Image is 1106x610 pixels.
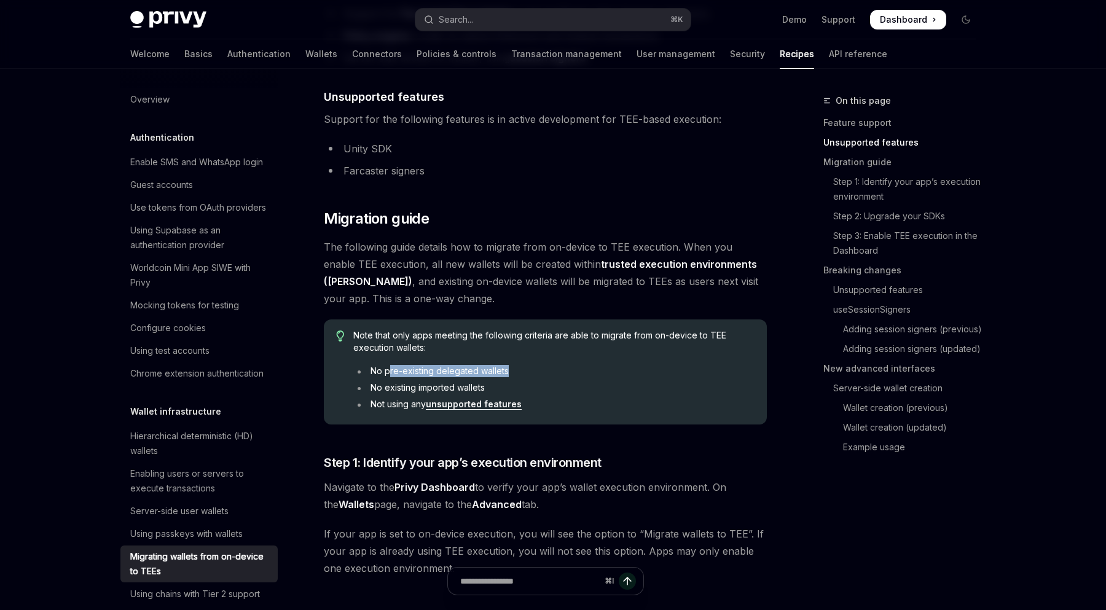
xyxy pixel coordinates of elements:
[339,498,374,510] strong: Wallets
[120,340,278,362] a: Using test accounts
[130,526,243,541] div: Using passkeys with wallets
[823,113,986,133] a: Feature support
[130,466,270,496] div: Enabling users or servers to execute transactions
[120,219,278,256] a: Using Supabase as an authentication provider
[120,88,278,111] a: Overview
[823,359,986,378] a: New advanced interfaces
[120,317,278,339] a: Configure cookies
[417,39,496,69] a: Policies & controls
[780,39,814,69] a: Recipes
[305,39,337,69] a: Wallets
[130,404,221,419] h5: Wallet infrastructure
[823,319,986,339] a: Adding session signers (previous)
[130,321,206,335] div: Configure cookies
[120,362,278,385] a: Chrome extension authentication
[120,294,278,316] a: Mocking tokens for testing
[353,329,755,354] span: Note that only apps meeting the following criteria are able to migrate from on-device to TEE exec...
[439,12,473,27] div: Search...
[353,381,755,394] li: No existing imported wallets
[120,583,278,605] a: Using chains with Tier 2 support
[130,39,170,69] a: Welcome
[227,39,291,69] a: Authentication
[782,14,807,26] a: Demo
[823,437,986,457] a: Example usage
[426,399,522,410] a: unsupported features
[823,260,986,280] a: Breaking changes
[130,223,270,252] div: Using Supabase as an authentication provider
[120,151,278,173] a: Enable SMS and WhatsApp login
[730,39,765,69] a: Security
[130,343,210,358] div: Using test accounts
[511,39,622,69] a: Transaction management
[823,152,986,172] a: Migration guide
[336,330,345,342] svg: Tip
[353,365,755,377] li: No pre-existing delegated wallets
[120,197,278,219] a: Use tokens from OAuth providers
[184,39,213,69] a: Basics
[670,15,683,25] span: ⌘ K
[130,587,260,601] div: Using chains with Tier 2 support
[324,111,767,128] span: Support for the following features is in active development for TEE-based execution:
[130,155,263,170] div: Enable SMS and WhatsApp login
[130,178,193,192] div: Guest accounts
[120,500,278,522] a: Server-side user wallets
[619,573,636,590] button: Send message
[130,92,170,107] div: Overview
[120,257,278,294] a: Worldcoin Mini App SIWE with Privy
[324,454,602,471] span: Step 1: Identify your app’s execution environment
[823,378,986,398] a: Server-side wallet creation
[836,93,891,108] span: On this page
[637,39,715,69] a: User management
[956,10,976,29] button: Toggle dark mode
[823,418,986,437] a: Wallet creation (updated)
[130,200,266,215] div: Use tokens from OAuth providers
[120,523,278,545] a: Using passkeys with wallets
[324,479,767,513] span: Navigate to the to verify your app’s wallet execution environment. On the page, navigate to the tab.
[120,174,278,196] a: Guest accounts
[870,10,946,29] a: Dashboard
[823,339,986,359] a: Adding session signers (updated)
[880,14,927,26] span: Dashboard
[324,238,767,307] span: The following guide details how to migrate from on-device to TEE execution. When you enable TEE e...
[130,366,264,381] div: Chrome extension authentication
[823,172,986,206] a: Step 1: Identify your app’s execution environment
[324,209,429,229] span: Migration guide
[130,260,270,290] div: Worldcoin Mini App SIWE with Privy
[130,549,270,579] div: Migrating wallets from on-device to TEEs
[324,140,767,157] li: Unity SDK
[324,525,767,577] span: If your app is set to on-device execution, you will see the option to “Migrate wallets to TEE”. I...
[829,39,887,69] a: API reference
[120,545,278,582] a: Migrating wallets from on-device to TEEs
[823,280,986,300] a: Unsupported features
[823,206,986,226] a: Step 2: Upgrade your SDKs
[823,226,986,260] a: Step 3: Enable TEE execution in the Dashboard
[460,568,600,595] input: Ask a question...
[120,463,278,499] a: Enabling users or servers to execute transactions
[130,429,270,458] div: Hierarchical deterministic (HD) wallets
[130,11,206,28] img: dark logo
[353,398,755,410] li: Not using any
[823,300,986,319] a: useSessionSigners
[394,481,475,494] a: Privy Dashboard
[415,9,691,31] button: Open search
[352,39,402,69] a: Connectors
[130,298,239,313] div: Mocking tokens for testing
[130,130,194,145] h5: Authentication
[823,398,986,418] a: Wallet creation (previous)
[822,14,855,26] a: Support
[130,504,229,518] div: Server-side user wallets
[324,162,767,179] li: Farcaster signers
[823,133,986,152] a: Unsupported features
[472,498,522,510] strong: Advanced
[120,425,278,462] a: Hierarchical deterministic (HD) wallets
[324,88,444,105] span: Unsupported features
